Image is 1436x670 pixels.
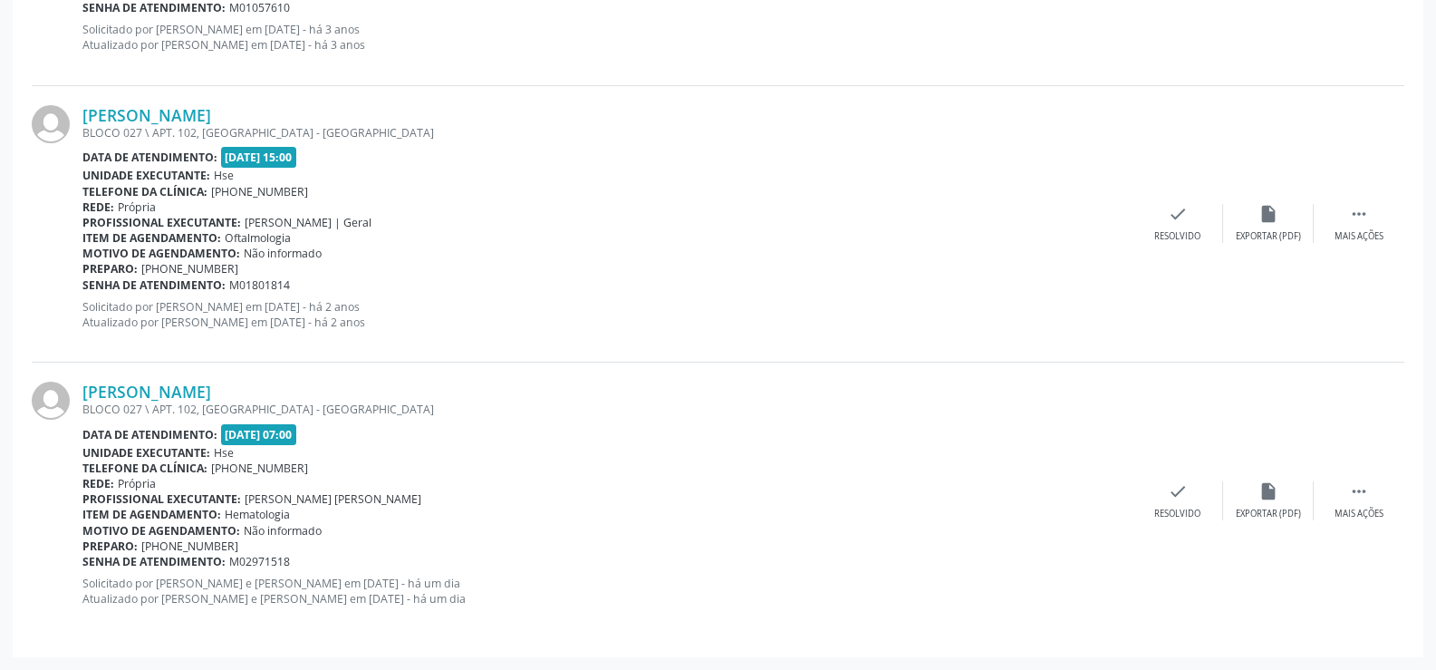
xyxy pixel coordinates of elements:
a: [PERSON_NAME] [82,105,211,125]
span: [DATE] 07:00 [221,424,297,445]
i:  [1349,481,1369,501]
a: [PERSON_NAME] [82,382,211,402]
img: img [32,105,70,143]
span: [PERSON_NAME] | Geral [245,215,371,230]
span: Não informado [244,246,322,261]
img: img [32,382,70,420]
b: Senha de atendimento: [82,277,226,293]
i:  [1349,204,1369,224]
b: Item de agendamento: [82,507,221,522]
span: Hse [214,445,234,461]
b: Profissional executante: [82,491,241,507]
p: Solicitado por [PERSON_NAME] e [PERSON_NAME] em [DATE] - há um dia Atualizado por [PERSON_NAME] e... [82,576,1132,607]
span: [DATE] 15:00 [221,147,297,168]
span: Própria [118,476,156,491]
b: Motivo de agendamento: [82,523,240,539]
i: insert_drive_file [1258,481,1278,501]
b: Unidade executante: [82,168,210,183]
b: Rede: [82,476,114,491]
b: Data de atendimento: [82,150,217,165]
b: Telefone da clínica: [82,184,207,199]
div: Mais ações [1335,508,1383,520]
div: Resolvido [1154,508,1200,520]
span: [PHONE_NUMBER] [211,184,308,199]
span: Hse [214,168,234,183]
span: Hematologia [225,507,290,522]
i: check [1168,481,1188,501]
span: M02971518 [229,554,290,569]
div: Resolvido [1154,230,1200,243]
i: check [1168,204,1188,224]
b: Telefone da clínica: [82,461,207,476]
div: Exportar (PDF) [1236,230,1301,243]
b: Item de agendamento: [82,230,221,246]
span: Oftalmologia [225,230,291,246]
span: [PHONE_NUMBER] [141,261,238,277]
span: [PHONE_NUMBER] [141,539,238,554]
span: Não informado [244,523,322,539]
div: BLOCO 027 \ APT. 102, [GEOGRAPHIC_DATA] - [GEOGRAPHIC_DATA] [82,125,1132,141]
b: Unidade executante: [82,445,210,461]
b: Data de atendimento: [82,427,217,442]
p: Solicitado por [PERSON_NAME] em [DATE] - há 2 anos Atualizado por [PERSON_NAME] em [DATE] - há 2 ... [82,299,1132,330]
div: Mais ações [1335,230,1383,243]
span: [PHONE_NUMBER] [211,461,308,476]
b: Profissional executante: [82,215,241,230]
p: Solicitado por [PERSON_NAME] em [DATE] - há 3 anos Atualizado por [PERSON_NAME] em [DATE] - há 3 ... [82,22,1132,53]
span: Própria [118,199,156,215]
b: Preparo: [82,539,138,554]
b: Rede: [82,199,114,215]
b: Motivo de agendamento: [82,246,240,261]
div: BLOCO 027 \ APT. 102, [GEOGRAPHIC_DATA] - [GEOGRAPHIC_DATA] [82,402,1132,417]
i: insert_drive_file [1258,204,1278,224]
b: Senha de atendimento: [82,554,226,569]
div: Exportar (PDF) [1236,508,1301,520]
span: M01801814 [229,277,290,293]
b: Preparo: [82,261,138,277]
span: [PERSON_NAME] [PERSON_NAME] [245,491,421,507]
